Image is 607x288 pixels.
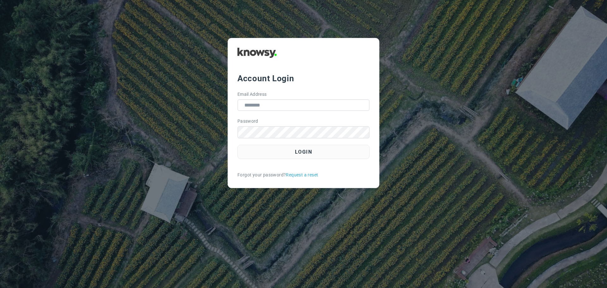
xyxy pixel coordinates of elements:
[237,172,370,178] div: Forgot your password?
[237,91,267,98] label: Email Address
[237,73,370,84] div: Account Login
[286,172,318,178] a: Request a reset
[237,118,258,125] label: Password
[237,145,370,159] button: Login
